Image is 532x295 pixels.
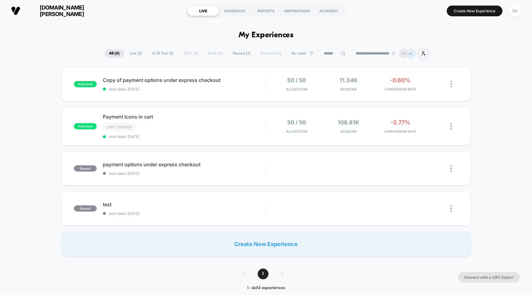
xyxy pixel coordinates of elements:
span: Copy of payment options under express checkout [103,77,266,83]
span: Allocation [286,87,307,91]
span: Sessions [324,87,373,91]
h1: My Experiences [239,31,294,40]
span: Allocation [286,129,307,134]
span: paused [74,205,97,212]
img: end [392,51,395,55]
span: 1 [258,269,268,279]
p: JE [409,51,413,56]
img: close [450,81,452,87]
span: published [74,123,97,129]
span: 11.34k [340,77,358,83]
span: start date: [DATE] [103,87,266,91]
button: Create New Experience [447,6,502,16]
span: A/B Test ( 2 ) [147,49,178,58]
div: REPORTS [250,6,282,16]
span: paused [74,165,97,172]
span: By Label [292,51,306,56]
button: [DOMAIN_NAME][PERSON_NAME] [9,4,101,18]
div: AUDIENCES [219,6,250,16]
div: LIVE [187,6,219,16]
p: SA [401,51,406,56]
span: Sessions [324,129,373,134]
span: start date: [DATE] [103,134,266,139]
div: INSPIRATIONS [282,6,313,16]
span: cart drawer [103,123,135,131]
span: 108.81k [338,119,359,126]
span: test [103,201,266,208]
span: Live ( 2 ) [125,49,147,58]
span: start date: [DATE] [103,171,266,176]
button: Connect with a CRO Expert [458,272,520,283]
img: close [450,165,452,172]
span: Payment Icons in cart [103,114,266,120]
span: start date: [DATE] [103,211,266,216]
div: Create New Experience [61,232,471,256]
span: CONVERSION RATE [376,129,425,134]
span: 50 / 50 [287,77,306,83]
img: close [450,205,452,212]
button: SA [507,5,523,17]
span: -2.77% [391,119,410,126]
div: 1 - 4 of 4 experiences [236,285,296,291]
div: ACADEMY [313,6,345,16]
span: Paused ( 2 ) [228,49,255,58]
span: -0.60% [390,77,410,83]
span: 50 / 50 [287,119,306,126]
span: [DOMAIN_NAME][PERSON_NAME] [25,4,99,17]
img: Visually logo [11,6,20,15]
span: payment options under express checkout [103,161,266,168]
div: SA [509,5,521,17]
span: CONVERSION RATE [376,87,425,91]
span: published [74,81,97,87]
span: All ( 4 ) [104,49,124,58]
img: close [450,123,452,130]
